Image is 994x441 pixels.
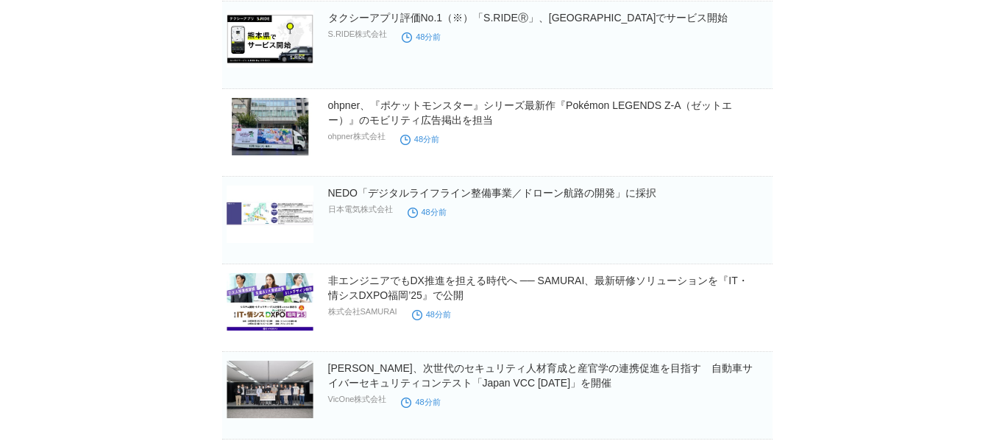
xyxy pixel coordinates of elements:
[328,187,656,199] a: NEDO「デジタルライフライン整備事業／ドローン航路の開発」に採択
[328,204,393,215] p: 日本電気株式会社
[328,362,753,389] a: [PERSON_NAME]、次世代のセキュリティ人材育成と産官学の連携促進を目指す 自動車サイバーセキュリティコンテスト「Japan VCC [DATE]」を開催
[400,135,439,144] time: 48分前
[412,310,451,319] time: 48分前
[227,98,313,155] img: ohpner、『ポケットモンスター』シリーズ最新作『Pokémon LEGENDS Z-A（ゼットエー）』のモビリティ広告掲出を担当
[227,186,313,243] img: NEDO「デジタルライフライン整備事業／ドローン航路の開発」に採択
[402,32,441,41] time: 48分前
[227,361,313,418] img: VicOne、次世代のセキュリティ人材育成と産官学の連携促進を目指す 自動車サイバーセキュリティコンテスト「Japan VCC 2025」を開催
[328,306,397,317] p: 株式会社SAMURAI
[328,29,388,40] p: S.RIDE株式会社
[227,273,313,331] img: 非エンジニアでもDX推進を担える時代へ ── SAMURAI、最新研修ソリューションを『IT・情シスDXPO福岡’25』で公開
[328,275,748,301] a: 非エンジニアでもDX推進を担える時代へ ── SAMURAI、最新研修ソリューションを『IT・情シスDXPO福岡’25』で公開
[328,99,733,126] a: ohpner、『ポケットモンスター』シリーズ最新作『Pokémon LEGENDS Z-A（ゼットエー）』のモビリティ広告掲出を担当
[408,208,447,216] time: 48分前
[401,398,440,406] time: 48分前
[328,12,728,24] a: タクシーアプリ評価No.1（※）「S.RIDEⓇ」、[GEOGRAPHIC_DATA]でサービス開始
[328,131,386,142] p: ohpner株式会社
[328,394,387,405] p: VicOne株式会社
[227,10,313,68] img: タクシーアプリ評価No.1（※）「S.RIDEⓇ」、熊本県でサービス開始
